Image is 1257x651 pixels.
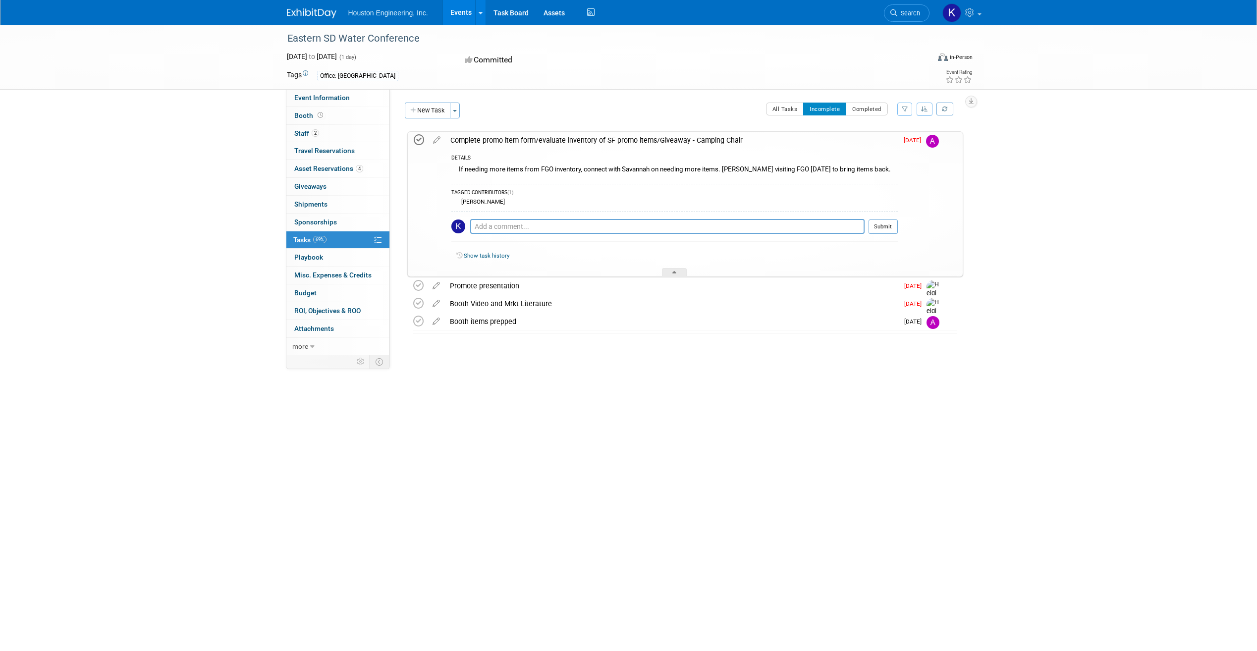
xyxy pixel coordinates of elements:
[428,281,445,290] a: edit
[294,111,325,119] span: Booth
[286,125,389,142] a: Staff2
[287,53,337,60] span: [DATE] [DATE]
[356,165,363,172] span: 4
[286,160,389,177] a: Asset Reservations4
[292,342,308,350] span: more
[294,200,328,208] span: Shipments
[286,320,389,337] a: Attachments
[927,316,939,329] img: Ali Ringheimer
[286,178,389,195] a: Giveaways
[286,214,389,231] a: Sponsorships
[286,284,389,302] a: Budget
[369,355,389,368] td: Toggle Event Tabs
[286,249,389,266] a: Playbook
[316,111,325,119] span: Booth not reserved yet
[904,282,927,289] span: [DATE]
[507,190,513,195] span: (1)
[287,8,336,18] img: ExhibitDay
[938,53,948,61] img: Format-Inperson.png
[445,277,898,294] div: Promote presentation
[294,325,334,332] span: Attachments
[313,236,327,243] span: 69%
[294,182,327,190] span: Giveaways
[451,189,898,198] div: TAGGED CONTRIBUTORS
[284,30,915,48] div: Eastern SD Water Conference
[286,107,389,124] a: Booth
[294,271,372,279] span: Misc. Expenses & Credits
[286,231,389,249] a: Tasks69%
[445,313,898,330] div: Booth items prepped
[936,103,953,115] a: Refresh
[352,355,370,368] td: Personalize Event Tab Strip
[294,253,323,261] span: Playbook
[294,289,317,297] span: Budget
[451,163,898,178] div: If needing more items from FGO inventory, connect with Savannah on needing more items. [PERSON_NA...
[294,94,350,102] span: Event Information
[869,219,898,234] button: Submit
[766,103,804,115] button: All Tasks
[871,52,973,66] div: Event Format
[451,219,465,233] img: Kyle Werning
[338,54,356,60] span: (1 day)
[286,267,389,284] a: Misc. Expenses & Credits
[307,53,317,60] span: to
[884,4,929,22] a: Search
[945,70,972,75] div: Event Rating
[846,103,888,115] button: Completed
[445,132,898,149] div: Complete promo item form/evaluate inventory of SF promo items/Giveaway - Camping Chair
[294,164,363,172] span: Asset Reservations
[287,70,308,81] td: Tags
[942,3,961,22] img: Kyle Werning
[897,9,920,17] span: Search
[348,9,428,17] span: Houston Engineering, Inc.
[428,317,445,326] a: edit
[949,54,973,61] div: In-Person
[428,299,445,308] a: edit
[445,295,898,312] div: Booth Video and Mrkt Literature
[927,298,941,333] img: Heidi Joarnt
[464,252,509,259] a: Show task history
[904,318,927,325] span: [DATE]
[803,103,846,115] button: Incomplete
[926,135,939,148] img: Ali Ringheimer
[428,136,445,145] a: edit
[286,338,389,355] a: more
[312,129,319,137] span: 2
[286,142,389,160] a: Travel Reservations
[286,89,389,107] a: Event Information
[294,218,337,226] span: Sponsorships
[904,137,926,144] span: [DATE]
[294,307,361,315] span: ROI, Objectives & ROO
[462,52,681,69] div: Committed
[405,103,450,118] button: New Task
[294,147,355,155] span: Travel Reservations
[451,155,898,163] div: DETAILS
[317,71,398,81] div: Office: [GEOGRAPHIC_DATA]
[927,280,941,316] img: Heidi Joarnt
[286,302,389,320] a: ROI, Objectives & ROO
[294,129,319,137] span: Staff
[293,236,327,244] span: Tasks
[459,198,505,205] div: [PERSON_NAME]
[904,300,927,307] span: [DATE]
[286,196,389,213] a: Shipments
